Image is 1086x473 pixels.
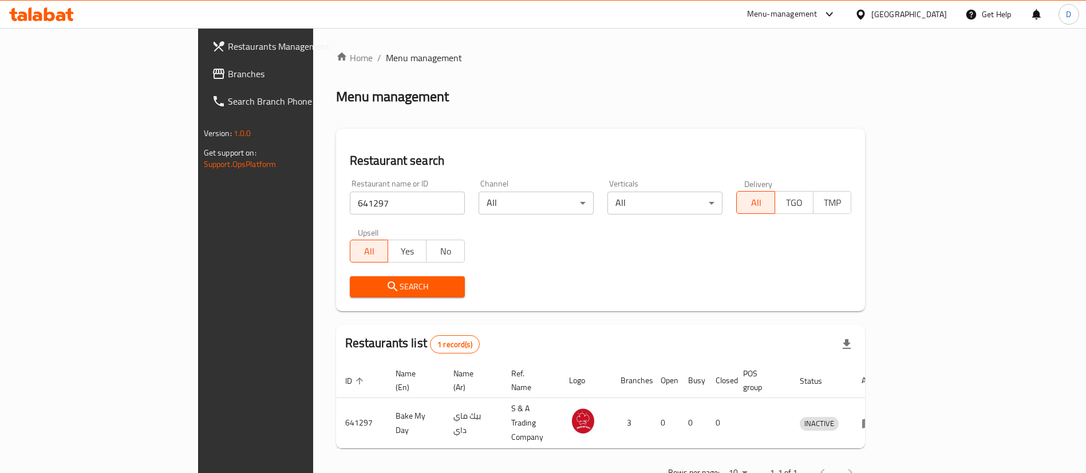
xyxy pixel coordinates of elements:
button: All [736,191,775,214]
span: Ref. Name [511,367,546,394]
h2: Menu management [336,88,449,106]
span: Search Branch Phone [228,94,370,108]
span: TGO [780,194,809,211]
button: All [350,240,389,263]
nav: breadcrumb [336,51,866,65]
th: Logo [560,363,611,398]
th: Busy [679,363,706,398]
td: S & A Trading Company [502,398,560,448]
span: ID [345,374,367,388]
div: [GEOGRAPHIC_DATA] [871,8,947,21]
span: Yes [393,243,422,260]
span: All [355,243,384,260]
span: 1.0.0 [234,126,251,141]
span: No [431,243,460,260]
td: Bake My Day [386,398,444,448]
div: All [479,192,594,214]
input: Search for restaurant name or ID.. [350,192,465,214]
div: Export file [833,331,860,358]
span: All [741,194,771,211]
button: TMP [813,191,852,214]
span: INACTIVE [800,417,839,430]
button: No [426,240,465,263]
label: Delivery [744,180,773,188]
label: Upsell [358,228,379,236]
div: Menu [862,416,883,430]
div: Total records count [430,335,480,353]
a: Search Branch Phone [203,88,380,115]
a: Restaurants Management [203,33,380,60]
td: 0 [651,398,679,448]
td: 0 [706,398,734,448]
h2: Restaurants list [345,335,480,353]
button: TGO [775,191,813,214]
td: 3 [611,398,651,448]
a: Branches [203,60,380,88]
div: Menu-management [747,7,818,21]
span: POS group [743,367,777,394]
td: بيك ماي داي [444,398,502,448]
div: INACTIVE [800,417,839,431]
table: enhanced table [336,363,892,448]
div: All [607,192,722,214]
button: Search [350,276,465,297]
h2: Restaurant search [350,152,852,169]
th: Branches [611,363,651,398]
span: Version: [204,126,232,141]
th: Closed [706,363,734,398]
span: TMP [818,194,847,211]
button: Yes [388,240,426,263]
span: Menu management [386,51,462,65]
td: 0 [679,398,706,448]
img: Bake My Day [569,407,598,435]
span: Restaurants Management [228,39,370,53]
span: 1 record(s) [431,339,479,350]
a: Support.OpsPlatform [204,157,277,172]
span: Name (En) [396,367,431,394]
span: Search [359,280,456,294]
span: Branches [228,67,370,81]
th: Open [651,363,679,398]
span: D [1066,8,1071,21]
th: Action [852,363,892,398]
span: Status [800,374,837,388]
span: Get support on: [204,145,256,160]
span: Name (Ar) [453,367,488,394]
